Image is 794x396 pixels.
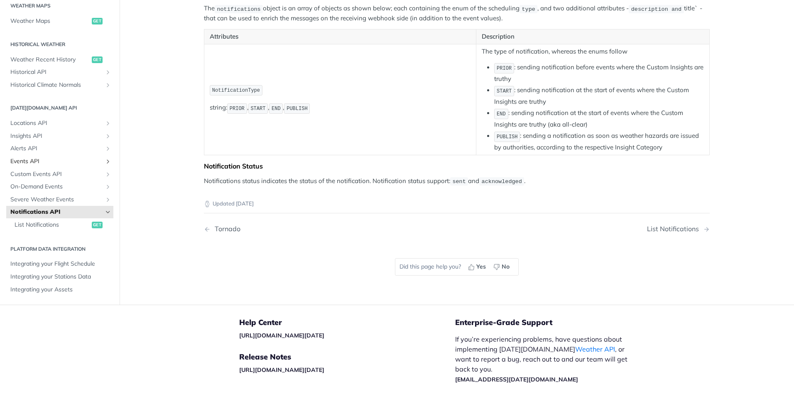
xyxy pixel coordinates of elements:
[272,106,281,112] span: END
[204,4,710,23] p: The object is an array of objects as shown below; each containing the enum of the scheduling , an...
[6,283,113,296] a: Integrating your Assets
[6,78,113,91] a: Historical Climate NormalsShow subpages for Historical Climate Normals
[497,134,517,140] span: PUBLISH
[10,219,113,231] a: List Notificationsget
[10,68,103,76] span: Historical API
[10,170,103,178] span: Custom Events API
[575,345,615,353] a: Weather API
[92,18,103,24] span: get
[6,40,113,48] h2: Historical Weather
[497,66,512,71] span: PRIOR
[204,217,710,241] nav: Pagination Controls
[204,225,421,233] a: Previous Page: Tornado
[105,209,111,215] button: Hide subpages for Notifications API
[217,6,260,12] span: notifications
[6,2,113,10] h2: Weather Maps
[502,262,510,271] span: No
[465,261,490,273] button: Yes
[10,81,103,89] span: Historical Climate Normals
[10,183,103,191] span: On-Demand Events
[6,155,113,168] a: Events APIShow subpages for Events API
[6,181,113,193] a: On-Demand EventsShow subpages for On-Demand Events
[105,196,111,203] button: Show subpages for Severe Weather Events
[15,221,90,229] span: List Notifications
[105,132,111,139] button: Show subpages for Insights API
[204,162,710,170] div: Notification Status
[239,352,455,362] h5: Release Notes
[6,245,113,252] h2: Platform DATA integration
[647,225,710,233] a: Next Page: List Notifications
[6,271,113,283] a: Integrating your Stations Data
[482,47,704,56] p: The type of notification, whereas the enums follow
[10,285,111,293] span: Integrating your Assets
[497,111,506,117] span: END
[287,106,307,112] span: PUBLISH
[204,200,710,208] p: Updated [DATE]
[10,157,103,166] span: Events API
[92,222,103,228] span: get
[212,88,260,93] span: NotificationType
[395,258,519,276] div: Did this page help you?
[6,258,113,270] a: Integrating your Flight Schedule
[6,15,113,27] a: Weather Mapsget
[105,158,111,165] button: Show subpages for Events API
[482,178,522,185] span: acknowledged
[105,145,111,152] button: Show subpages for Alerts API
[230,106,245,112] span: PRIOR
[522,6,535,12] span: type
[6,130,113,142] a: Insights APIShow subpages for Insights API
[455,334,636,384] p: If you’re experiencing problems, have questions about implementing [DATE][DOMAIN_NAME] , or want ...
[10,55,90,64] span: Weather Recent History
[6,104,113,112] h2: [DATE][DOMAIN_NAME] API
[6,53,113,66] a: Weather Recent Historyget
[494,131,704,152] li: : sending a notification as soon as weather hazards are issued by authorities, according to the r...
[476,262,486,271] span: Yes
[211,225,240,233] div: Tornado
[647,225,703,233] div: List Notifications
[239,318,455,328] h5: Help Center
[631,6,682,12] span: description and
[6,117,113,130] a: Locations APIShow subpages for Locations API
[210,103,471,115] p: string: , , ,
[105,183,111,190] button: Show subpages for On-Demand Events
[10,195,103,203] span: Severe Weather Events
[10,144,103,153] span: Alerts API
[6,142,113,155] a: Alerts APIShow subpages for Alerts API
[490,261,514,273] button: No
[494,108,704,129] li: : sending notification at the start of events where the Custom Insights are truthy (aka all-clear)
[10,273,111,281] span: Integrating your Stations Data
[92,56,103,63] span: get
[250,106,265,112] span: START
[6,193,113,205] a: Severe Weather EventsShow subpages for Severe Weather Events
[105,171,111,177] button: Show subpages for Custom Events API
[6,168,113,180] a: Custom Events APIShow subpages for Custom Events API
[204,176,710,186] p: Notifications status indicates the status of the notification. Notification status support: and .
[494,62,704,83] li: : sending notification before events where the Custom Insights are truthy
[482,32,704,42] p: Description
[6,206,113,218] a: Notifications APIHide subpages for Notifications API
[239,332,324,339] a: [URL][DOMAIN_NAME][DATE]
[10,260,111,268] span: Integrating your Flight Schedule
[497,88,512,94] span: START
[239,366,324,374] a: [URL][DOMAIN_NAME][DATE]
[452,178,466,185] span: sent
[105,81,111,88] button: Show subpages for Historical Climate Normals
[105,69,111,76] button: Show subpages for Historical API
[455,318,649,328] h5: Enterprise-Grade Support
[210,32,471,42] p: Attributes
[10,119,103,127] span: Locations API
[10,132,103,140] span: Insights API
[6,66,113,78] a: Historical APIShow subpages for Historical API
[455,376,578,383] a: [EMAIL_ADDRESS][DATE][DOMAIN_NAME]
[10,17,90,25] span: Weather Maps
[105,120,111,127] button: Show subpages for Locations API
[494,85,704,106] li: : sending notification at the start of events where the Custom Insights are truthy
[10,208,103,216] span: Notifications API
